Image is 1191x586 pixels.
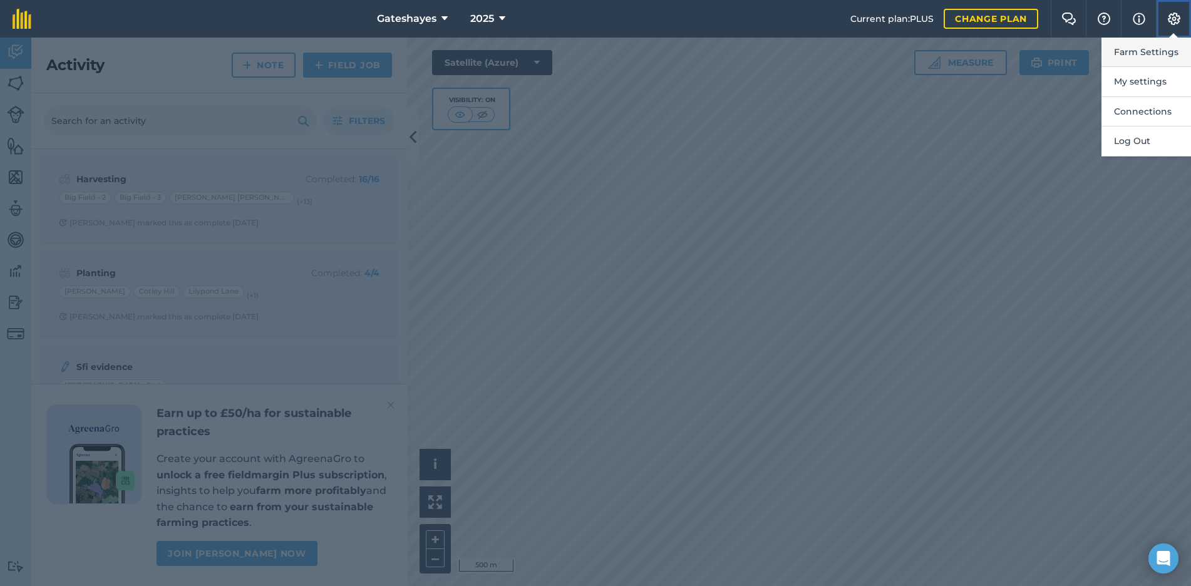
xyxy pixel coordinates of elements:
[1101,67,1191,96] button: My settings
[1101,126,1191,156] button: Log Out
[377,11,436,26] span: Gateshayes
[13,9,31,29] img: fieldmargin Logo
[1101,97,1191,126] button: Connections
[1148,543,1178,573] div: Open Intercom Messenger
[850,12,934,26] span: Current plan : PLUS
[1167,13,1182,25] img: A cog icon
[1101,38,1191,67] button: Farm Settings
[470,11,494,26] span: 2025
[1133,11,1145,26] img: svg+xml;base64,PHN2ZyB4bWxucz0iaHR0cDovL3d3dy53My5vcmcvMjAwMC9zdmciIHdpZHRoPSIxNyIgaGVpZ2h0PSIxNy...
[944,9,1038,29] a: Change plan
[1061,13,1076,25] img: Two speech bubbles overlapping with the left bubble in the forefront
[1096,13,1111,25] img: A question mark icon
